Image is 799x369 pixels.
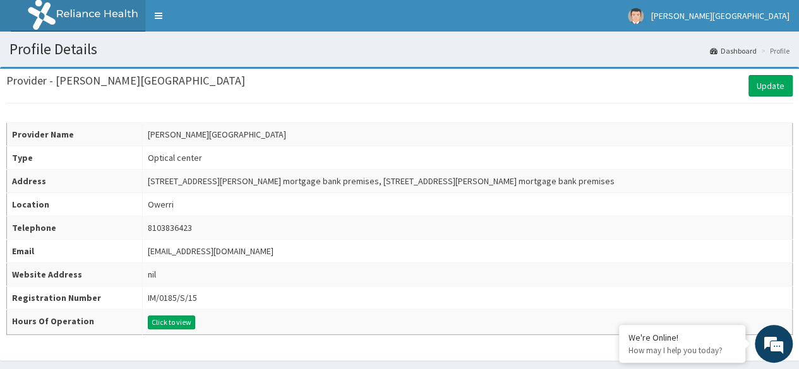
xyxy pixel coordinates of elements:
div: Optical center [148,151,202,164]
div: Chat with us now [66,71,212,87]
th: Registration Number [7,286,143,310]
h3: Provider - [PERSON_NAME][GEOGRAPHIC_DATA] [6,75,245,86]
th: Website Address [7,263,143,286]
th: Address [7,170,143,193]
h1: Profile Details [9,41,790,57]
th: Provider Name [7,123,143,146]
div: nil [148,268,156,281]
div: IM/0185/S/15 [148,291,197,304]
p: How may I help you today? [628,345,736,356]
div: [EMAIL_ADDRESS][DOMAIN_NAME] [148,245,273,257]
div: [STREET_ADDRESS][PERSON_NAME] mortgage bank premises, [STREET_ADDRESS][PERSON_NAME] mortgage bank... [148,175,615,187]
div: [PERSON_NAME][GEOGRAPHIC_DATA] [148,128,286,141]
th: Type [7,146,143,170]
div: Minimize live chat window [207,6,237,37]
div: 8103836423 [148,221,192,234]
th: Hours Of Operation [7,310,143,335]
textarea: Type your message and hit 'Enter' [6,240,241,284]
th: Telephone [7,216,143,240]
th: Location [7,193,143,216]
img: User Image [628,8,644,24]
span: We're online! [73,107,174,234]
li: Profile [758,45,790,56]
a: Update [748,75,793,97]
th: Email [7,240,143,263]
div: We're Online! [628,332,736,343]
a: Dashboard [710,45,757,56]
div: Owerri [148,198,174,211]
button: Click to view [148,315,195,329]
span: [PERSON_NAME][GEOGRAPHIC_DATA] [651,10,790,21]
img: d_794563401_company_1708531726252_794563401 [23,63,51,95]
